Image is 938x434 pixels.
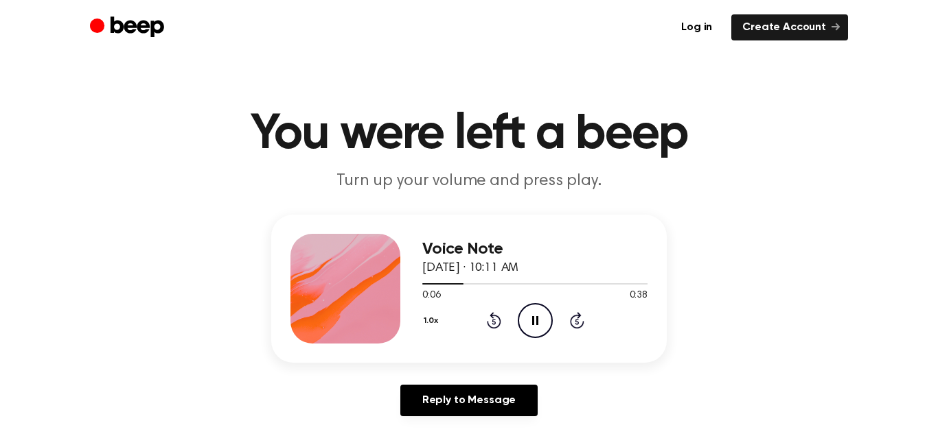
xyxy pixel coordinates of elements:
h1: You were left a beep [117,110,821,159]
span: [DATE] · 10:11 AM [422,262,518,274]
span: 0:38 [630,289,648,303]
a: Log in [670,14,723,40]
button: 1.0x [422,309,444,333]
span: 0:06 [422,289,440,303]
a: Reply to Message [400,385,538,416]
a: Create Account [731,14,848,40]
p: Turn up your volume and press play. [205,170,733,193]
a: Beep [90,14,168,41]
h3: Voice Note [422,240,648,258]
